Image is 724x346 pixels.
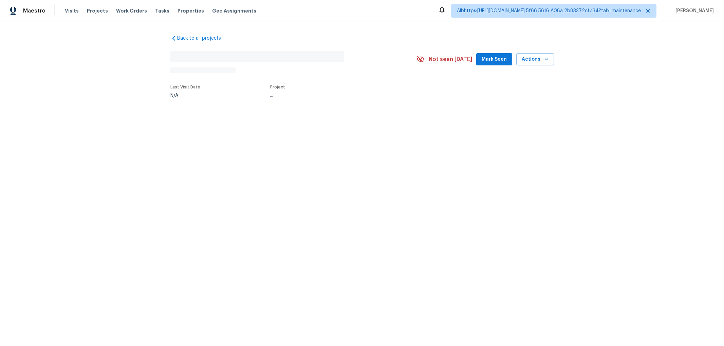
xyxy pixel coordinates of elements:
[522,55,549,64] span: Actions
[476,53,512,66] button: Mark Seen
[482,55,507,64] span: Mark Seen
[673,7,714,14] span: [PERSON_NAME]
[178,7,204,14] span: Properties
[116,7,147,14] span: Work Orders
[155,8,169,13] span: Tasks
[65,7,79,14] span: Visits
[87,7,108,14] span: Projects
[212,7,256,14] span: Geo Assignments
[170,93,200,98] div: N/A
[429,56,472,63] span: Not seen [DATE]
[457,7,641,14] span: Albhttps:[URL][DOMAIN_NAME] 5f66 5616 A08a 2b83372cfb34?tab=maintenance
[170,35,236,42] a: Back to all projects
[170,85,200,89] span: Last Visit Date
[23,7,45,14] span: Maestro
[270,93,401,98] div: ...
[270,85,285,89] span: Project
[516,53,554,66] button: Actions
